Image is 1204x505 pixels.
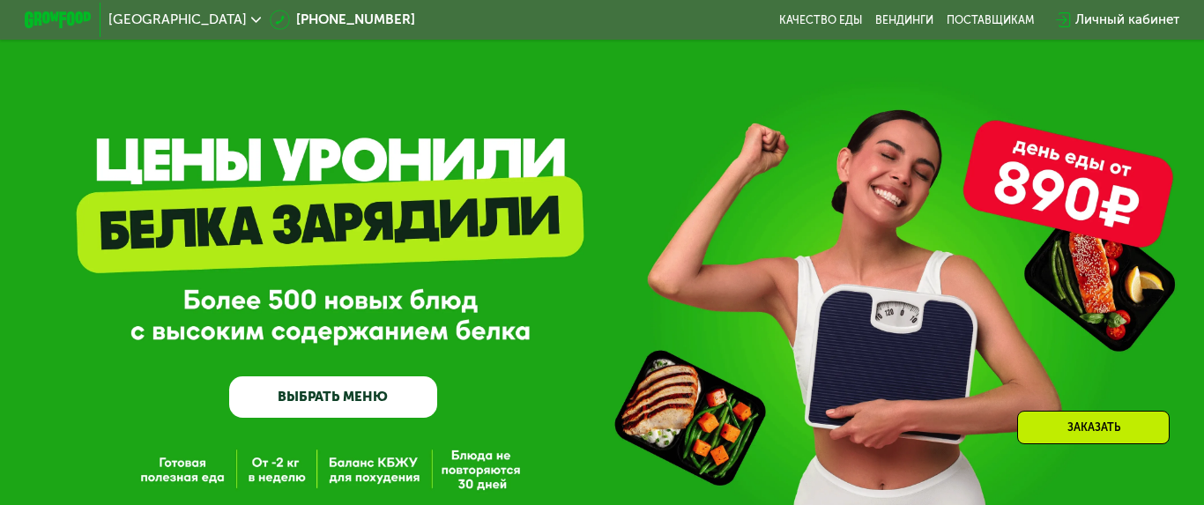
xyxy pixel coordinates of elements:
div: Заказать [1017,411,1170,444]
a: [PHONE_NUMBER] [270,10,415,30]
div: поставщикам [947,13,1034,26]
a: Вендинги [875,13,933,26]
a: Качество еды [779,13,862,26]
span: [GEOGRAPHIC_DATA] [108,13,247,26]
a: ВЫБРАТЬ МЕНЮ [229,376,437,418]
div: Личный кабинет [1075,10,1179,30]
